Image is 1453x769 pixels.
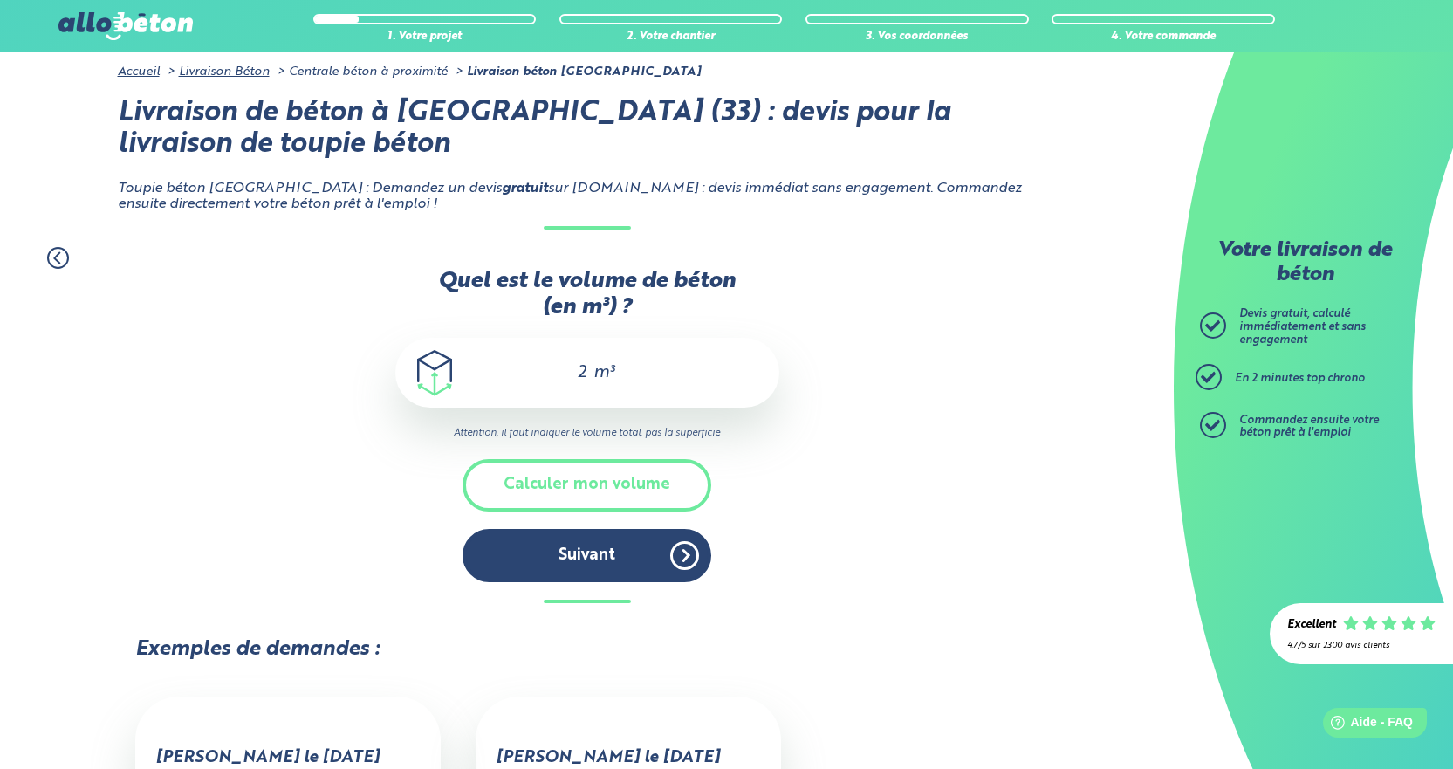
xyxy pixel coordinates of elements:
[593,364,614,381] span: m³
[58,12,193,40] img: allobéton
[451,65,701,79] li: Livraison béton [GEOGRAPHIC_DATA]
[118,65,160,78] a: Accueil
[502,182,548,196] strong: gratuit
[463,459,711,511] button: Calculer mon volume
[135,638,1057,663] h2: Exemples de demandes :
[559,31,782,44] div: 2. Votre chantier
[155,749,421,768] h3: [PERSON_NAME] le [DATE]
[496,749,761,768] h3: [PERSON_NAME] le [DATE]
[395,425,779,442] i: Attention, il faut indiquer le volume total, pas la superficie
[559,362,589,383] input: 0
[273,65,448,79] li: Centrale béton à proximité
[1298,701,1434,750] iframe: Help widget launcher
[805,31,1028,44] div: 3. Vos coordonnées
[313,31,536,44] div: 1. Votre projet
[463,529,711,582] button: Suivant
[395,269,779,320] label: Quel est le volume de béton (en m³) ?
[118,98,1057,162] h1: Livraison de béton à [GEOGRAPHIC_DATA] (33) : devis pour la livraison de toupie béton
[118,181,1057,213] p: Toupie béton [GEOGRAPHIC_DATA] : Demandez un devis sur [DOMAIN_NAME] : devis immédiat sans engage...
[1052,31,1274,44] div: 4. Votre commande
[179,65,270,78] a: Livraison Béton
